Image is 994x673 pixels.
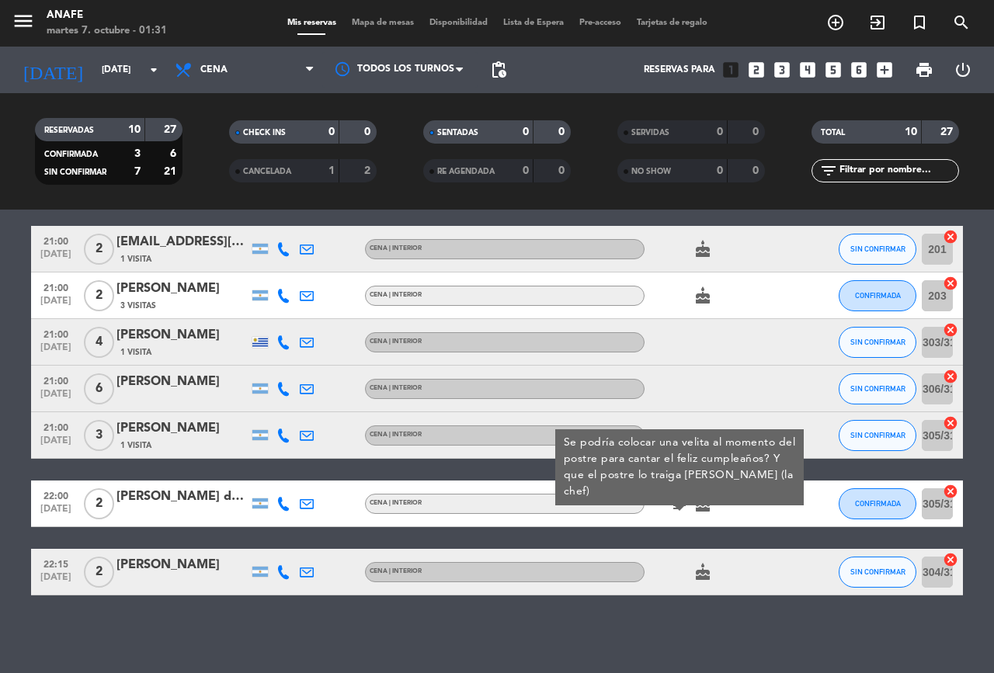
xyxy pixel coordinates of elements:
[84,420,114,451] span: 3
[798,60,818,80] i: looks_4
[328,127,335,137] strong: 0
[116,418,248,439] div: [PERSON_NAME]
[437,129,478,137] span: SENTADAS
[422,19,495,27] span: Disponibilidad
[849,60,869,80] i: looks_6
[36,504,75,522] span: [DATE]
[44,127,94,134] span: RESERVADAS
[558,165,568,176] strong: 0
[523,127,529,137] strong: 0
[44,151,98,158] span: CONFIRMADA
[36,231,75,249] span: 21:00
[116,325,248,345] div: [PERSON_NAME]
[144,61,163,79] i: arrow_drop_down
[243,129,286,137] span: CHECK INS
[943,552,958,567] i: cancel
[572,19,629,27] span: Pre-acceso
[631,168,671,175] span: NO SHOW
[12,53,94,87] i: [DATE]
[370,385,422,391] span: CENA | INTERIOR
[693,240,712,258] i: cake
[943,369,958,384] i: cancel
[36,342,75,360] span: [DATE]
[116,555,248,575] div: [PERSON_NAME]
[36,572,75,590] span: [DATE]
[36,278,75,296] span: 21:00
[36,296,75,314] span: [DATE]
[629,19,715,27] span: Tarjetas de regalo
[200,64,228,75] span: Cena
[523,165,529,176] strong: 0
[952,13,971,32] i: search
[164,124,179,135] strong: 27
[752,165,762,176] strong: 0
[36,435,75,453] span: [DATE]
[134,148,141,159] strong: 3
[370,245,422,252] span: CENA | INTERIOR
[370,500,422,506] span: CENA | INTERIOR
[693,563,712,581] i: cake
[717,165,723,176] strong: 0
[943,484,958,499] i: cancel
[36,418,75,435] span: 21:00
[746,60,766,80] i: looks_two
[36,249,75,267] span: [DATE]
[120,300,156,312] span: 3 Visitas
[564,435,796,500] div: Se podría colocar una velita al momento del postre para cantar el feliz cumpleaños? Y que el post...
[823,60,843,80] i: looks_5
[328,165,335,176] strong: 1
[644,64,715,75] span: Reservas para
[47,8,167,23] div: ANAFE
[821,129,845,137] span: TOTAL
[838,162,958,179] input: Filtrar por nombre...
[36,554,75,572] span: 22:15
[721,60,741,80] i: looks_one
[116,232,248,252] div: [EMAIL_ADDRESS][DOMAIN_NAME]
[954,61,972,79] i: power_settings_new
[905,127,917,137] strong: 10
[116,372,248,392] div: [PERSON_NAME]
[84,280,114,311] span: 2
[116,487,248,507] div: [PERSON_NAME] de la Torre
[868,13,887,32] i: exit_to_app
[910,13,929,32] i: turned_in_not
[120,439,151,452] span: 1 Visita
[850,384,905,393] span: SIN CONFIRMAR
[36,389,75,407] span: [DATE]
[164,166,179,177] strong: 21
[558,127,568,137] strong: 0
[120,346,151,359] span: 1 Visita
[84,234,114,265] span: 2
[44,168,106,176] span: SIN CONFIRMAR
[370,338,422,345] span: CENA | INTERIOR
[170,148,179,159] strong: 6
[120,253,151,265] span: 1 Visita
[84,373,114,404] span: 6
[84,327,114,358] span: 4
[943,229,958,245] i: cancel
[36,324,75,342] span: 21:00
[943,276,958,291] i: cancel
[850,567,905,576] span: SIN CONFIRMAR
[850,338,905,346] span: SIN CONFIRMAR
[370,292,422,298] span: CENA | INTERIOR
[116,279,248,299] div: [PERSON_NAME]
[717,127,723,137] strong: 0
[370,432,422,438] span: CENA | INTERIOR
[850,431,905,439] span: SIN CONFIRMAR
[370,568,422,574] span: CENA | INTERIOR
[940,127,956,137] strong: 27
[36,486,75,504] span: 22:00
[134,166,141,177] strong: 7
[631,129,669,137] span: SERVIDAS
[752,127,762,137] strong: 0
[915,61,933,79] span: print
[855,499,901,508] span: CONFIRMADA
[47,23,167,39] div: martes 7. octubre - 01:31
[364,127,374,137] strong: 0
[243,168,291,175] span: CANCELADA
[84,488,114,519] span: 2
[772,60,792,80] i: looks_3
[943,322,958,338] i: cancel
[944,47,982,93] div: LOG OUT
